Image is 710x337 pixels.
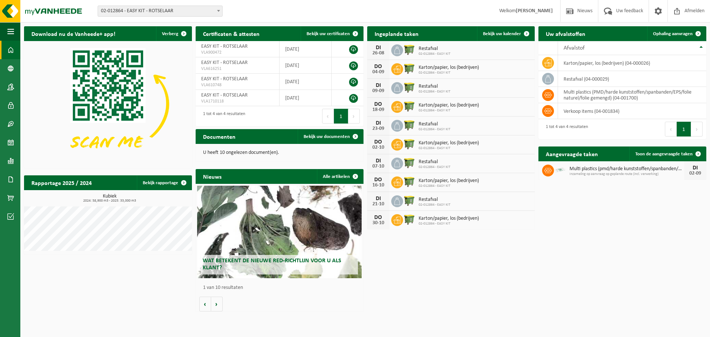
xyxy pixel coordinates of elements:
[564,45,585,51] span: Afvalstof
[203,258,341,271] span: Wat betekent de nieuwe RED-richtlijn voor u als klant?
[280,90,331,106] td: [DATE]
[371,45,386,51] div: DI
[371,82,386,88] div: DI
[199,108,245,124] div: 1 tot 4 van 4 resultaten
[203,285,360,290] p: 1 van 10 resultaten
[403,175,416,188] img: WB-1100-HPE-GN-51
[419,52,450,56] span: 02-012864 - EASY KIT
[197,186,362,278] a: Wat betekent de nieuwe RED-richtlijn voor u als klant?
[301,26,363,41] a: Bekijk uw certificaten
[419,178,479,184] span: Karton/papier, los (bedrijven)
[691,122,703,137] button: Next
[201,66,274,72] span: VLA616251
[419,90,450,94] span: 02-012864 - EASY KIT
[538,146,605,161] h2: Aangevraagde taken
[419,197,450,203] span: Restafval
[371,196,386,202] div: DI
[542,121,588,137] div: 1 tot 4 van 4 resultaten
[98,6,223,17] span: 02-012864 - EASY KIT - ROTSELAAR
[298,129,363,144] a: Bekijk uw documenten
[371,126,386,131] div: 23-09
[371,51,386,56] div: 26-08
[419,84,450,90] span: Restafval
[558,103,706,119] td: verkoop items (04-001834)
[371,70,386,75] div: 04-09
[196,169,229,183] h2: Nieuws
[569,172,684,176] span: Inzameling op aanvraag op geplande route (incl. verwerking)
[24,26,123,41] h2: Download nu de Vanheede+ app!
[419,203,450,207] span: 02-012864 - EASY KIT
[307,31,350,36] span: Bekijk uw certificaten
[419,146,479,151] span: 02-012864 - EASY KIT
[211,297,223,311] button: Volgende
[371,101,386,107] div: DO
[280,74,331,90] td: [DATE]
[371,107,386,112] div: 18-09
[367,26,426,41] h2: Ingeplande taken
[558,71,706,87] td: restafval (04-000029)
[403,194,416,207] img: WB-1100-HPE-GN-51
[677,122,691,137] button: 1
[403,81,416,94] img: WB-1100-HPE-GN-51
[24,41,192,167] img: Download de VHEPlus App
[371,120,386,126] div: DI
[24,175,99,190] h2: Rapportage 2025 / 2024
[371,215,386,220] div: DO
[280,57,331,74] td: [DATE]
[280,41,331,57] td: [DATE]
[203,150,356,155] p: U heeft 10 ongelezen document(en).
[201,76,248,82] span: EASY KIT - ROTSELAAR
[348,109,360,124] button: Next
[137,175,191,190] a: Bekijk rapportage
[371,177,386,183] div: DO
[688,171,703,176] div: 02-09
[403,213,416,226] img: WB-1100-HPE-GN-51
[201,44,248,49] span: EASY KIT - ROTSELAAR
[334,109,348,124] button: 1
[419,127,450,132] span: 02-012864 - EASY KIT
[371,164,386,169] div: 07-10
[28,194,192,203] h3: Kubiek
[371,220,386,226] div: 30-10
[419,184,479,188] span: 02-012864 - EASY KIT
[304,134,350,139] span: Bekijk uw documenten
[653,31,693,36] span: Ophaling aanvragen
[403,138,416,150] img: WB-1100-HPE-GN-51
[403,43,416,56] img: WB-1100-HPE-GN-51
[419,216,479,222] span: Karton/papier, los (bedrijven)
[371,145,386,150] div: 02-10
[201,50,274,55] span: VLA900472
[201,92,248,98] span: EASY KIT - ROTSELAAR
[199,297,211,311] button: Vorige
[403,62,416,75] img: WB-1100-HPE-GN-51
[554,164,567,176] img: LP-SK-00500-LPE-16
[665,122,677,137] button: Previous
[371,88,386,94] div: 09-09
[477,26,534,41] a: Bekijk uw kalender
[98,6,222,16] span: 02-012864 - EASY KIT - ROTSELAAR
[419,102,479,108] span: Karton/papier, los (bedrijven)
[201,82,274,88] span: VLA610748
[419,159,450,165] span: Restafval
[516,8,553,14] strong: [PERSON_NAME]
[371,139,386,145] div: DO
[538,26,593,41] h2: Uw afvalstoffen
[317,169,363,184] a: Alle artikelen
[419,108,479,113] span: 02-012864 - EASY KIT
[558,87,706,103] td: multi plastics (PMD/harde kunststoffen/spanbanden/EPS/folie naturel/folie gemengd) (04-001700)
[371,202,386,207] div: 21-10
[371,158,386,164] div: DI
[419,46,450,52] span: Restafval
[419,222,479,226] span: 02-012864 - EASY KIT
[419,165,450,169] span: 02-012864 - EASY KIT
[558,55,706,71] td: karton/papier, los (bedrijven) (04-000026)
[201,60,248,65] span: EASY KIT - ROTSELAAR
[403,119,416,131] img: WB-1100-HPE-GN-51
[403,156,416,169] img: WB-1100-HPE-GN-51
[162,31,178,36] span: Verberg
[419,140,479,146] span: Karton/papier, los (bedrijven)
[647,26,706,41] a: Ophaling aanvragen
[419,71,479,75] span: 02-012864 - EASY KIT
[156,26,191,41] button: Verberg
[635,152,693,156] span: Toon de aangevraagde taken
